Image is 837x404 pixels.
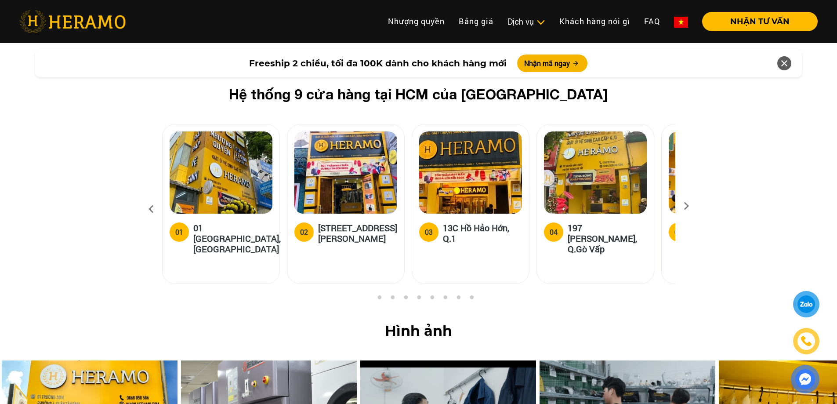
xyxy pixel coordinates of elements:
a: NHẬN TƯ VẤN [695,18,818,25]
button: 9 [467,295,476,304]
h2: Hệ thống 9 cửa hàng tại HCM của [GEOGRAPHIC_DATA] [176,86,661,102]
img: heramo-18a-71-nguyen-thi-minh-khai-quan-1 [294,131,397,214]
div: 03 [425,227,433,237]
h5: 01 [GEOGRAPHIC_DATA], [GEOGRAPHIC_DATA] [193,222,281,254]
img: heramo-logo.png [19,10,126,33]
h5: 13C Hồ Hảo Hớn, Q.1 [443,222,522,244]
span: Freeship 2 chiều, tối đa 100K dành cho khách hàng mới [249,57,507,70]
img: heramo-13c-ho-hao-hon-quan-1 [419,131,522,214]
a: Khách hàng nói gì [552,12,637,31]
button: 2 [375,295,384,304]
button: 5 [414,295,423,304]
img: subToggleIcon [536,18,545,27]
img: heramo-01-truong-son-quan-tan-binh [170,131,272,214]
button: 3 [388,295,397,304]
a: FAQ [637,12,667,31]
button: 4 [401,295,410,304]
button: 6 [428,295,436,304]
div: 02 [300,227,308,237]
a: phone-icon [794,328,819,353]
button: 7 [441,295,449,304]
img: heramo-179b-duong-3-thang-2-phuong-11-quan-10 [669,131,772,214]
h2: Hình ảnh [14,323,823,339]
img: vn-flag.png [674,17,688,28]
a: Nhượng quyền [381,12,452,31]
button: 1 [362,295,370,304]
div: 05 [674,227,682,237]
button: Nhận mã ngay [517,55,587,72]
div: 01 [175,227,183,237]
h5: [STREET_ADDRESS][PERSON_NAME] [318,222,397,244]
button: NHẬN TƯ VẤN [702,12,818,31]
button: 8 [454,295,463,304]
div: Dịch vụ [507,16,545,28]
img: heramo-197-nguyen-van-luong [544,131,647,214]
a: Bảng giá [452,12,500,31]
img: phone-icon [800,335,813,348]
h5: 197 [PERSON_NAME], Q.Gò Vấp [568,222,647,254]
div: 04 [550,227,558,237]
